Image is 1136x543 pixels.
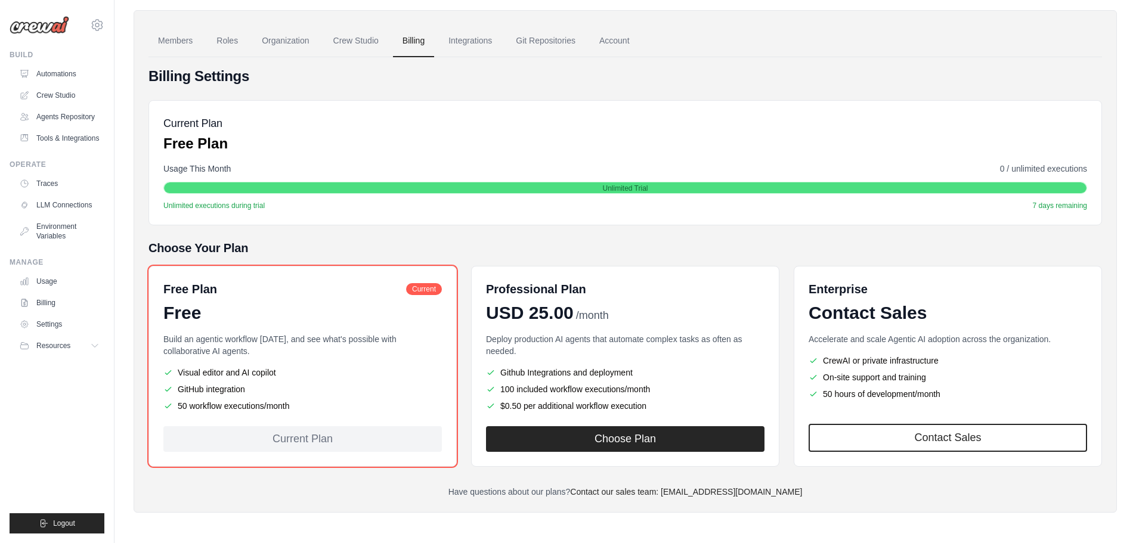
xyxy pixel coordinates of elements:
[163,115,228,132] h5: Current Plan
[1076,486,1136,543] iframe: Chat Widget
[163,333,442,357] p: Build an agentic workflow [DATE], and see what's possible with collaborative AI agents.
[809,355,1087,367] li: CrewAI or private infrastructure
[148,67,1102,86] h4: Billing Settings
[10,160,104,169] div: Operate
[163,302,442,324] div: Free
[1076,486,1136,543] div: أداة الدردشة
[570,487,802,497] a: Contact our sales team: [EMAIL_ADDRESS][DOMAIN_NAME]
[148,486,1102,498] p: Have questions about our plans?
[163,281,217,297] h6: Free Plan
[14,315,104,334] a: Settings
[14,293,104,312] a: Billing
[809,388,1087,400] li: 50 hours of development/month
[14,217,104,246] a: Environment Variables
[809,371,1087,383] li: On-site support and training
[148,25,202,57] a: Members
[1000,163,1087,175] span: 0 / unlimited executions
[14,272,104,291] a: Usage
[809,333,1087,345] p: Accelerate and scale Agentic AI adoption across the organization.
[163,201,265,210] span: Unlimited executions during trial
[809,424,1087,452] a: Contact Sales
[14,174,104,193] a: Traces
[53,519,75,528] span: Logout
[486,426,764,452] button: Choose Plan
[809,281,1087,297] h6: Enterprise
[439,25,502,57] a: Integrations
[163,163,231,175] span: Usage This Month
[324,25,388,57] a: Crew Studio
[14,64,104,83] a: Automations
[486,383,764,395] li: 100 included workflow executions/month
[163,367,442,378] li: Visual editor and AI copilot
[576,308,609,324] span: /month
[486,333,764,357] p: Deploy production AI agents that automate complex tasks as often as needed.
[10,16,69,34] img: Logo
[36,341,70,350] span: Resources
[14,196,104,215] a: LLM Connections
[207,25,247,57] a: Roles
[14,129,104,148] a: Tools & Integrations
[506,25,585,57] a: Git Repositories
[163,383,442,395] li: GitHub integration
[406,283,442,295] span: Current
[393,25,434,57] a: Billing
[252,25,318,57] a: Organization
[486,367,764,378] li: Github Integrations and deployment
[10,513,104,533] button: Logout
[14,336,104,355] button: Resources
[602,184,648,193] span: Unlimited Trial
[14,107,104,126] a: Agents Repository
[590,25,639,57] a: Account
[163,400,442,412] li: 50 workflow executions/month
[10,257,104,267] div: Manage
[163,134,228,153] p: Free Plan
[163,426,442,452] div: Current Plan
[1033,201,1087,210] span: 7 days remaining
[10,50,104,60] div: Build
[486,281,586,297] h6: Professional Plan
[486,400,764,412] li: $0.50 per additional workflow execution
[486,302,574,324] span: USD 25.00
[14,86,104,105] a: Crew Studio
[809,302,1087,324] div: Contact Sales
[148,240,1102,256] h5: Choose Your Plan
